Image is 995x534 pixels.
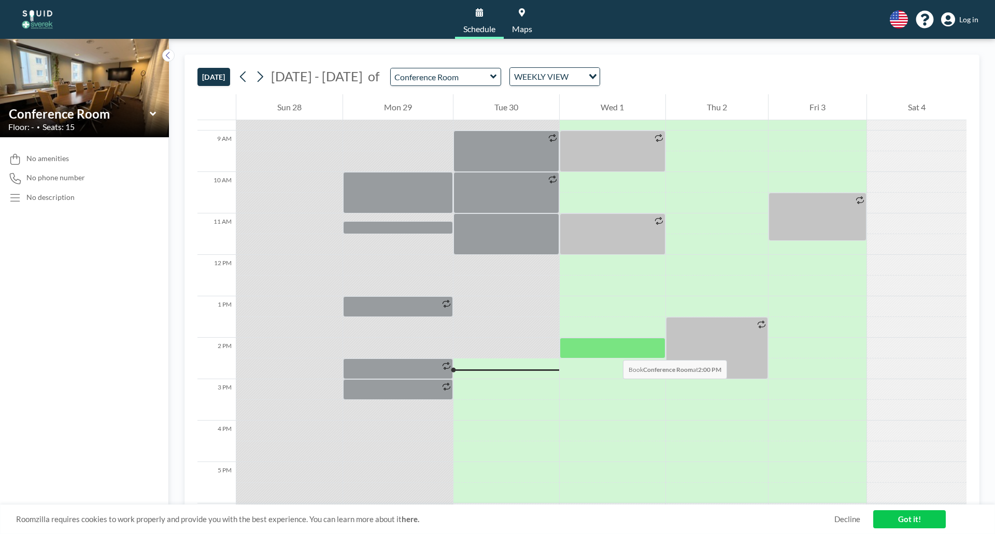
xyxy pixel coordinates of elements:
input: Search for option [572,70,582,83]
span: Maps [512,25,532,33]
button: [DATE] [197,68,230,86]
div: Fri 3 [769,94,866,120]
span: Log in [959,15,978,24]
input: Conference Room [9,106,150,121]
div: Tue 30 [453,94,559,120]
div: 5 PM [197,462,236,503]
span: Floor: - [8,122,34,132]
b: 2:00 PM [698,366,721,373]
b: Conference Room [643,366,693,373]
div: 4 PM [197,421,236,462]
a: Got it! [873,510,946,528]
span: Book at [623,360,727,379]
a: here. [402,514,419,524]
div: Sun 28 [236,94,343,120]
div: 10 AM [197,172,236,213]
span: [DATE] - [DATE] [271,68,363,84]
div: 3 PM [197,379,236,421]
span: Seats: 15 [42,122,75,132]
span: No amenities [26,154,69,163]
img: organization-logo [17,9,58,30]
div: Sat 4 [867,94,966,120]
span: • [37,124,40,131]
span: No phone number [26,173,85,182]
div: 12 PM [197,255,236,296]
a: Decline [834,514,860,524]
span: of [368,68,379,84]
div: Mon 29 [343,94,453,120]
span: Schedule [463,25,495,33]
div: 11 AM [197,213,236,255]
span: Roomzilla requires cookies to work properly and provide you with the best experience. You can lea... [16,514,834,524]
div: 1 PM [197,296,236,338]
span: WEEKLY VIEW [512,70,571,83]
div: Thu 2 [666,94,768,120]
div: No description [26,193,75,202]
input: Conference Room [391,68,490,85]
a: Log in [941,12,978,27]
div: 2 PM [197,338,236,379]
div: Search for option [510,68,600,85]
div: 9 AM [197,131,236,172]
div: Wed 1 [560,94,665,120]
